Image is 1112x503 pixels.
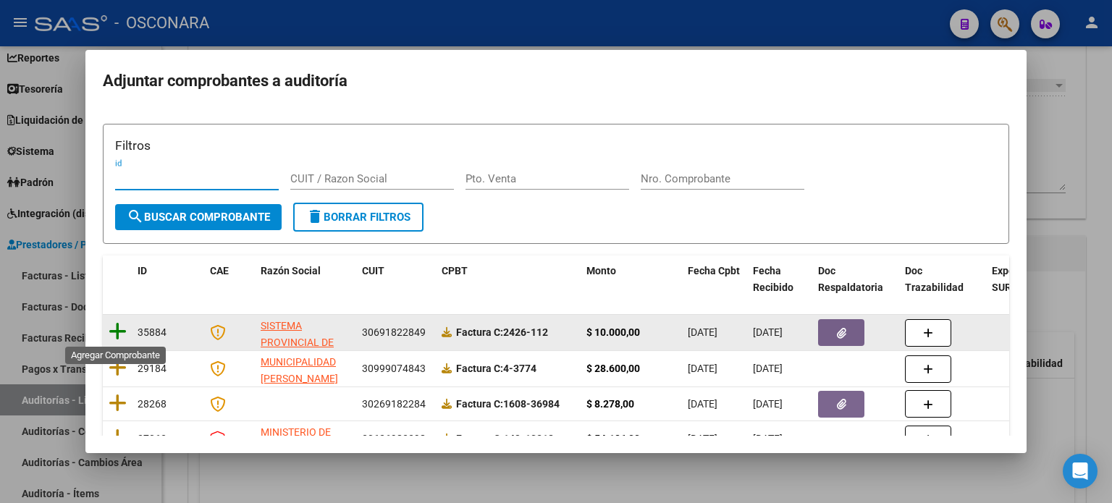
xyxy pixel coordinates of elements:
[138,326,167,338] span: 35884
[581,255,682,303] datatable-header-cell: Monto
[456,326,548,338] strong: 2426-112
[992,265,1056,293] span: Expediente SUR Asociado
[261,320,334,365] span: SISTEMA PROVINCIAL DE SALUD
[812,255,899,303] datatable-header-cell: Doc Respaldatoria
[261,356,358,401] span: MUNICIPALIDAD [PERSON_NAME][GEOGRAPHIC_DATA]
[905,265,964,293] span: Doc Trazabilidad
[356,255,436,303] datatable-header-cell: CUIT
[103,67,1009,95] h2: Adjuntar comprobantes a auditoría
[753,433,783,444] span: [DATE]
[753,265,793,293] span: Fecha Recibido
[1063,454,1098,489] div: Open Intercom Messenger
[456,433,554,444] strong: 149-10318
[210,265,229,276] span: CAE
[456,398,560,410] strong: 1608-36984
[127,208,144,225] mat-icon: search
[362,363,426,374] span: 30999074843
[753,326,783,338] span: [DATE]
[586,326,640,338] strong: $ 10.000,00
[436,255,581,303] datatable-header-cell: CPBT
[456,326,503,338] span: Factura C:
[261,426,345,471] span: MINISTERIO DE SALUD PCIA DE BS AS
[442,265,468,276] span: CPBT
[138,363,167,374] span: 29184
[204,255,255,303] datatable-header-cell: CAE
[818,265,883,293] span: Doc Respaldatoria
[138,398,167,410] span: 28268
[688,363,717,374] span: [DATE]
[456,433,503,444] span: Factura C:
[456,363,536,374] strong: 4-3774
[306,211,410,224] span: Borrar Filtros
[688,265,740,276] span: Fecha Cpbt
[747,255,812,303] datatable-header-cell: Fecha Recibido
[688,398,717,410] span: [DATE]
[362,398,426,410] span: 30269182284
[115,204,282,230] button: Buscar Comprobante
[456,398,503,410] span: Factura C:
[132,255,204,303] datatable-header-cell: ID
[688,433,717,444] span: [DATE]
[682,255,747,303] datatable-header-cell: Fecha Cpbt
[899,255,986,303] datatable-header-cell: Doc Trazabilidad
[138,433,167,444] span: 27063
[261,265,321,276] span: Razón Social
[586,363,640,374] strong: $ 28.600,00
[255,255,356,303] datatable-header-cell: Razón Social
[586,398,634,410] strong: $ 8.278,00
[586,433,640,444] strong: $ 54.186,00
[986,255,1066,303] datatable-header-cell: Expediente SUR Asociado
[456,363,503,374] span: Factura C:
[688,326,717,338] span: [DATE]
[362,265,384,276] span: CUIT
[293,203,424,232] button: Borrar Filtros
[753,398,783,410] span: [DATE]
[753,363,783,374] span: [DATE]
[306,208,324,225] mat-icon: delete
[127,211,270,224] span: Buscar Comprobante
[362,433,426,444] span: 30626983398
[362,326,426,338] span: 30691822849
[115,136,997,155] h3: Filtros
[138,265,147,276] span: ID
[586,265,616,276] span: Monto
